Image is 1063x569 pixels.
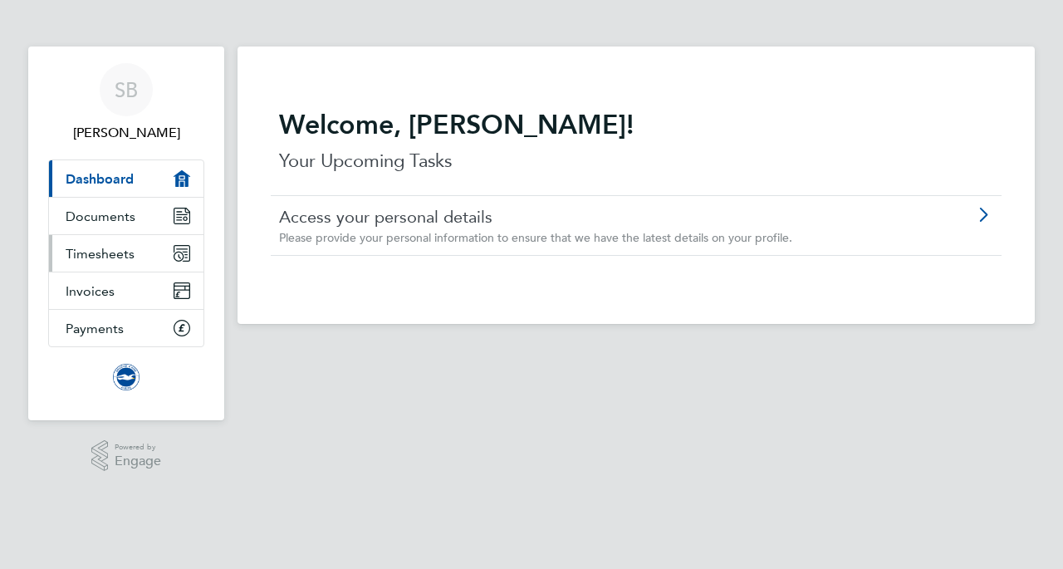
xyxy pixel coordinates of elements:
[49,272,203,309] a: Invoices
[66,321,124,336] span: Payments
[49,160,203,197] a: Dashboard
[28,47,224,420] nav: Main navigation
[66,208,135,224] span: Documents
[48,63,204,143] a: SB[PERSON_NAME]
[49,310,203,346] a: Payments
[49,235,203,272] a: Timesheets
[279,206,899,228] a: Access your personal details
[48,364,204,390] a: Go to home page
[49,198,203,234] a: Documents
[66,283,115,299] span: Invoices
[91,440,162,472] a: Powered byEngage
[66,246,135,262] span: Timesheets
[279,230,792,245] span: Please provide your personal information to ensure that we have the latest details on your profile.
[115,440,161,454] span: Powered by
[48,123,204,143] span: Stuart Butcher
[279,108,993,141] h2: Welcome, [PERSON_NAME]!
[113,364,140,390] img: brightonandhovealbion-logo-retina.png
[115,454,161,468] span: Engage
[66,171,134,187] span: Dashboard
[115,79,138,101] span: SB
[279,148,993,174] p: Your Upcoming Tasks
